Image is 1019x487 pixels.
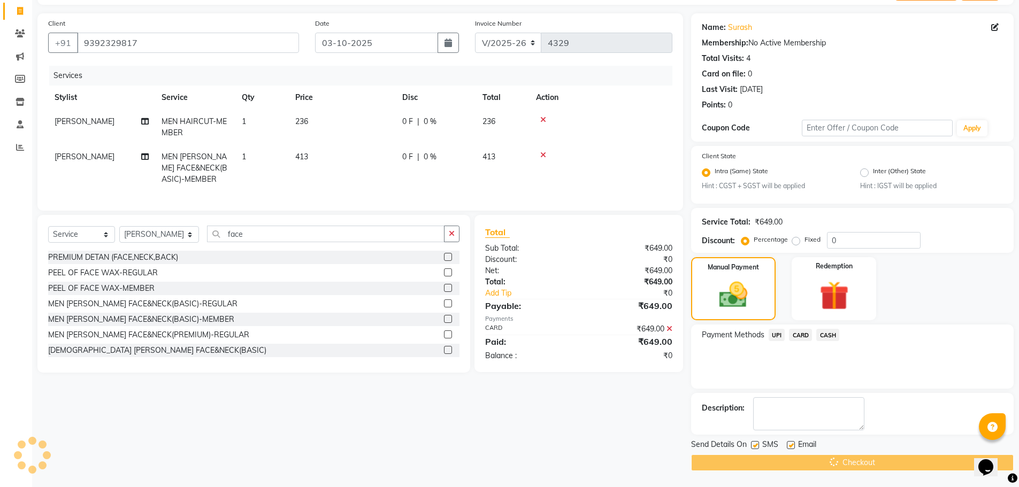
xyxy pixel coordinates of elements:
label: Fixed [805,235,821,244]
div: ₹649.00 [579,299,680,312]
div: Paid: [477,335,579,348]
div: MEN [PERSON_NAME] FACE&NECK(BASIC)-REGULAR [48,298,237,310]
span: CARD [789,329,812,341]
div: [DEMOGRAPHIC_DATA] [PERSON_NAME] FACE&NECK(BASIC) [48,345,266,356]
div: Service Total: [702,217,750,228]
span: 0 % [424,151,436,163]
a: Surash [728,22,752,33]
label: Inter (Other) State [873,166,926,179]
span: Send Details On [691,439,747,452]
div: ₹0 [579,254,680,265]
span: 0 % [424,116,436,127]
th: Qty [235,86,289,110]
label: Client State [702,151,736,161]
th: Price [289,86,396,110]
span: 0 F [402,116,413,127]
div: Payments [485,314,672,323]
span: Total [485,227,510,238]
span: 1 [242,152,246,161]
label: Intra (Same) State [715,166,768,179]
div: ₹649.00 [579,335,680,348]
span: CASH [816,329,839,341]
span: 413 [295,152,308,161]
div: MEN [PERSON_NAME] FACE&NECK(PREMIUM)-REGULAR [48,329,249,341]
span: UPI [769,329,785,341]
button: Apply [957,120,987,136]
div: PEEL OF FACE WAX-MEMBER [48,283,155,294]
img: _cash.svg [710,279,756,311]
a: Add Tip [477,288,595,299]
span: [PERSON_NAME] [55,117,114,126]
div: Discount: [702,235,735,246]
div: ₹649.00 [579,323,680,335]
input: Search by Name/Mobile/Email/Code [77,33,299,53]
iframe: chat widget [974,444,1008,476]
div: Points: [702,99,726,111]
div: Services [49,66,680,86]
th: Total [476,86,530,110]
div: Balance : [477,350,579,361]
span: MEN [PERSON_NAME] FACE&NECK(BASIC)-MEMBER [162,152,227,184]
div: ₹649.00 [579,243,680,254]
span: 236 [295,117,308,126]
div: [DATE] [740,84,763,95]
label: Percentage [754,235,788,244]
div: Total: [477,276,579,288]
div: Card on file: [702,68,746,80]
small: Hint : IGST will be applied [860,181,1003,191]
div: Sub Total: [477,243,579,254]
div: Discount: [477,254,579,265]
th: Action [530,86,672,110]
div: CARD [477,323,579,335]
span: [PERSON_NAME] [55,152,114,161]
div: Payable: [477,299,579,312]
small: Hint : CGST + SGST will be applied [702,181,845,191]
div: Total Visits: [702,53,744,64]
label: Invoice Number [475,19,522,28]
span: MEN HAIRCUT-MEMBER [162,117,227,137]
th: Disc [396,86,476,110]
label: Client [48,19,65,28]
div: Coupon Code [702,122,802,134]
span: SMS [762,439,778,452]
div: ₹649.00 [579,276,680,288]
div: ₹0 [596,288,680,299]
span: Email [798,439,816,452]
span: | [417,151,419,163]
div: 0 [728,99,732,111]
div: Last Visit: [702,84,738,95]
div: 4 [746,53,750,64]
div: Description: [702,403,745,414]
button: +91 [48,33,78,53]
th: Stylist [48,86,155,110]
div: PREMIUM DETAN (FACE,NECK,BACK) [48,252,178,263]
div: 0 [748,68,752,80]
label: Manual Payment [708,262,759,272]
div: Name: [702,22,726,33]
div: ₹0 [579,350,680,361]
div: MEN [PERSON_NAME] FACE&NECK(BASIC)-MEMBER [48,314,234,325]
label: Redemption [816,261,853,271]
span: 0 F [402,151,413,163]
label: Date [315,19,330,28]
div: Membership: [702,37,748,49]
th: Service [155,86,235,110]
span: 236 [482,117,495,126]
input: Search or Scan [207,226,445,242]
span: | [417,116,419,127]
span: 413 [482,152,495,161]
input: Enter Offer / Coupon Code [802,120,953,136]
img: _gift.svg [810,277,858,314]
span: Payment Methods [702,329,764,341]
div: No Active Membership [702,37,1003,49]
div: ₹649.00 [579,265,680,276]
div: PEEL OF FACE WAX-REGULAR [48,267,158,279]
div: ₹649.00 [755,217,783,228]
span: 1 [242,117,246,126]
div: Net: [477,265,579,276]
